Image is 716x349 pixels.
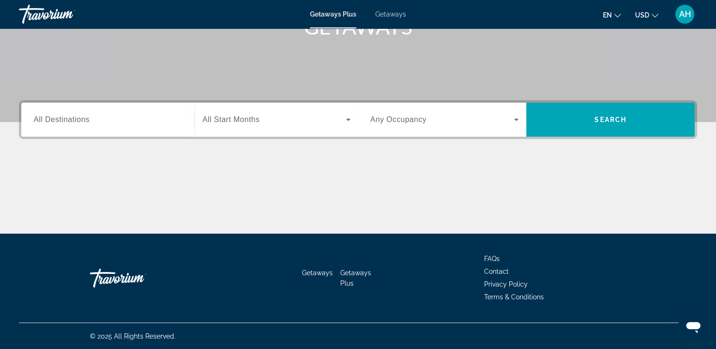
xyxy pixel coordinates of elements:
a: Travorium [19,2,114,26]
a: FAQs [484,255,500,262]
span: All Destinations [34,115,89,123]
span: Search [594,116,627,123]
a: Getaways [302,269,333,277]
a: Getaways Plus [310,10,356,18]
div: Search widget [21,103,695,137]
button: Change currency [635,8,658,22]
span: All Start Months [203,115,260,123]
button: Change language [603,8,621,22]
span: Any Occupancy [371,115,427,123]
a: Getaways Plus [340,269,371,287]
span: en [603,11,612,19]
button: User Menu [672,4,697,24]
a: Terms & Conditions [484,293,544,301]
a: Getaways [375,10,406,18]
a: Travorium [90,264,185,292]
span: © 2025 All Rights Reserved. [90,332,176,340]
span: AH [679,9,691,19]
button: Search [526,103,695,137]
a: Privacy Policy [484,280,528,288]
a: Contact [484,268,509,275]
span: USD [635,11,649,19]
iframe: Button to launch messaging window [678,311,708,341]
